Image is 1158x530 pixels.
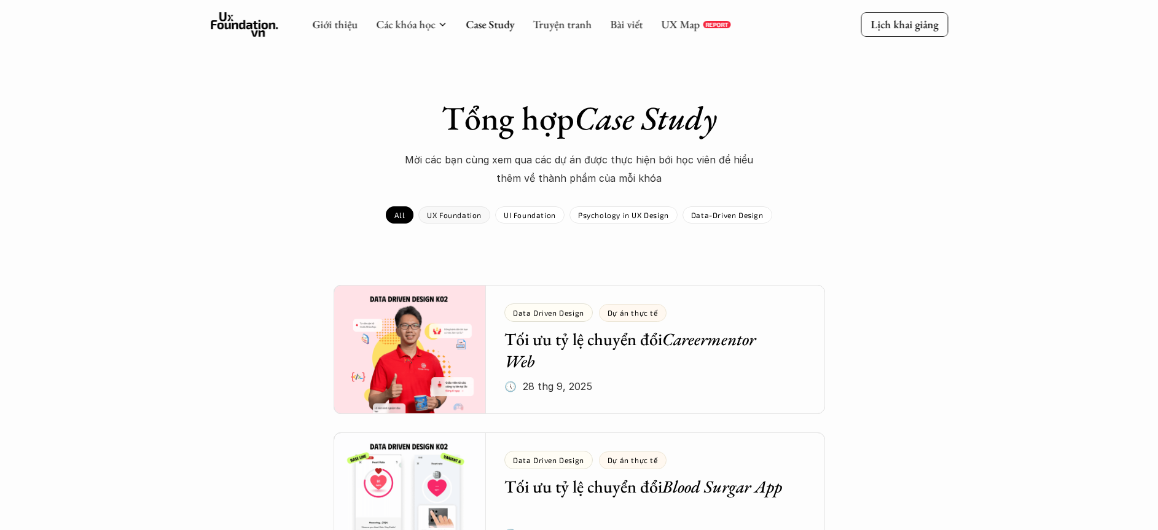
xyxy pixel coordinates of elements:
a: UX Map [661,17,700,31]
p: Mời các bạn cùng xem qua các dự án được thực hiện bới học viên để hiểu thêm về thành phẩm của mỗi... [395,150,764,188]
em: Case Study [574,96,717,139]
a: Truyện tranh [533,17,592,31]
a: Data Driven DesignDự án thực tếTối ưu tỷ lệ chuyển đổiCareermentor Web🕔 28 thg 9, 2025 [334,285,825,414]
p: UX Foundation [427,211,482,219]
p: Data-Driven Design [691,211,764,219]
a: UI Foundation [495,206,565,224]
p: REPORT [705,21,728,28]
a: Các khóa học [376,17,435,31]
p: Psychology in UX Design [578,211,669,219]
a: Case Study [466,17,514,31]
p: UI Foundation [504,211,556,219]
a: Giới thiệu [312,17,358,31]
a: Data-Driven Design [683,206,772,224]
p: Lịch khai giảng [870,17,938,31]
a: Bài viết [610,17,643,31]
a: REPORT [703,21,730,28]
h1: Tổng hợp [364,98,794,138]
a: Psychology in UX Design [569,206,678,224]
a: UX Foundation [418,206,490,224]
p: All [394,211,405,219]
a: Lịch khai giảng [861,12,948,36]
